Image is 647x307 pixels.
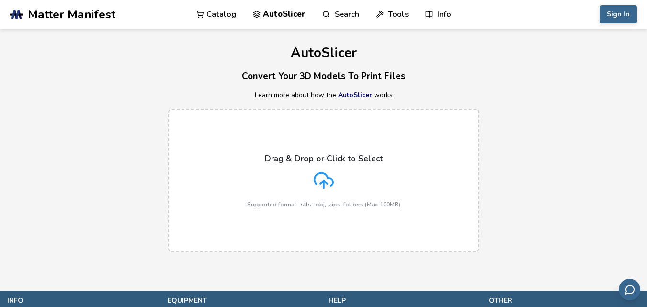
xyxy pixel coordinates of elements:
[265,154,383,163] p: Drag & Drop or Click to Select
[489,296,640,306] p: other
[168,296,318,306] p: equipment
[7,296,158,306] p: info
[247,201,400,208] p: Supported format: .stls, .obj, .zips, folders (Max 100MB)
[329,296,479,306] p: help
[338,91,372,100] a: AutoSlicer
[28,8,115,21] span: Matter Manifest
[600,5,637,23] button: Sign In
[619,279,640,300] button: Send feedback via email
